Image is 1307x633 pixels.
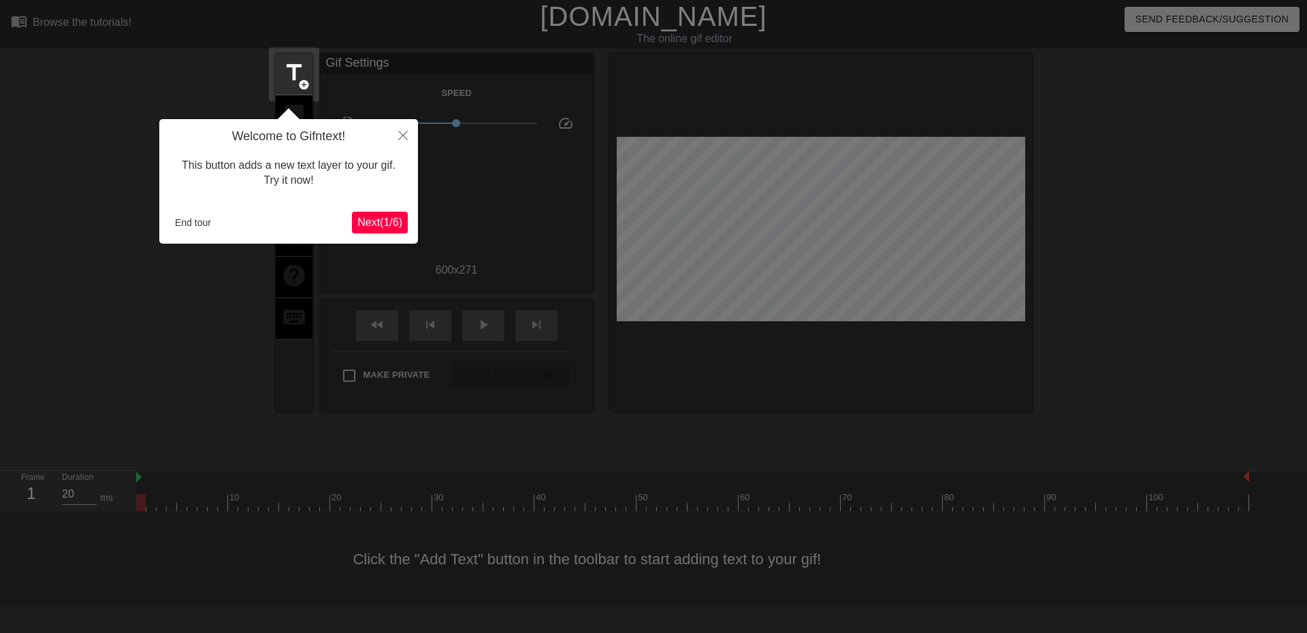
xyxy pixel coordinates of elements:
div: This button adds a new text layer to your gif. Try it now! [170,144,408,202]
span: Next ( 1 / 6 ) [357,216,402,228]
h4: Welcome to Gifntext! [170,129,408,144]
button: End tour [170,212,216,233]
button: Next [352,212,408,233]
button: Close [388,119,418,150]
